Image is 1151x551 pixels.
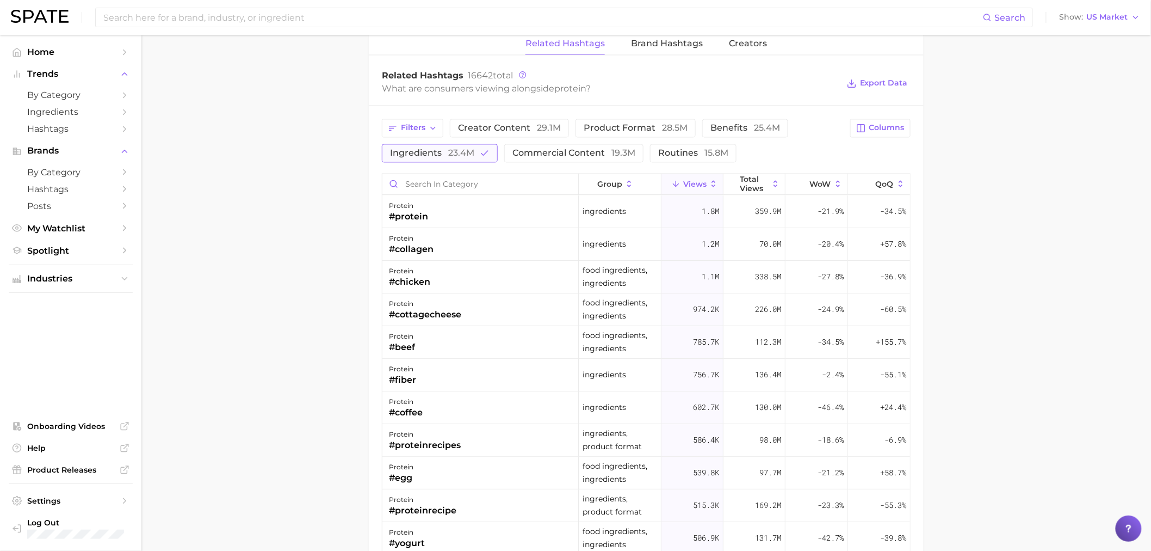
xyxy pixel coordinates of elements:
a: by Category [9,164,133,181]
span: -24.9% [818,303,844,316]
span: 16642 [468,71,493,81]
span: 70.0m [759,238,781,251]
span: -18.6% [818,434,844,447]
span: +24.4% [880,401,906,414]
button: protein#chickenfood ingredients, ingredients1.1m338.5m-27.8%-36.9% [382,261,910,294]
button: Trends [9,66,133,82]
div: #proteinrecipes [389,439,461,452]
span: Hashtags [27,124,114,134]
span: -46.4% [818,401,844,414]
a: Ingredients [9,103,133,120]
span: 515.3k [693,499,719,512]
span: -20.4% [818,238,844,251]
div: What are consumers viewing alongside ? [382,82,839,96]
span: -34.5% [818,336,844,349]
span: Creators [729,39,767,49]
button: Columns [850,119,911,138]
div: protein [389,298,461,311]
div: protein [389,428,461,442]
div: #fiber [389,374,416,387]
span: food ingredients, ingredients [583,264,657,290]
div: protein [389,396,423,409]
span: -21.2% [818,467,844,480]
span: ingredients, product format [583,493,657,519]
button: Industries [9,271,133,287]
button: Export Data [844,76,911,91]
span: 785.7k [693,336,719,349]
span: 136.4m [755,369,781,382]
button: ShowUS Market [1057,10,1143,25]
span: -39.8% [880,532,906,545]
button: protein#proteinrecipeingredients, product format515.3k169.2m-23.3%-55.3% [382,490,910,523]
span: 15.8m [704,148,728,158]
span: Onboarding Videos [27,421,114,431]
span: -21.9% [818,205,844,218]
span: Columns [869,124,905,133]
div: protein [389,461,413,474]
span: food ingredients, ingredients [583,297,657,323]
a: Help [9,440,133,456]
span: +57.8% [880,238,906,251]
button: Views [661,174,723,195]
div: #coffee [389,407,423,420]
div: protein [389,330,415,344]
span: Export Data [860,79,908,88]
button: WoW [785,174,847,195]
div: #cottagecheese [389,309,461,322]
a: Onboarding Videos [9,418,133,434]
div: #proteinrecipe [389,505,456,518]
span: Spotlight [27,246,114,256]
span: food ingredients, ingredients [583,329,657,356]
span: -23.3% [818,499,844,512]
span: Brands [27,146,114,156]
a: My Watchlist [9,220,133,237]
a: Posts [9,198,133,215]
span: 226.0m [755,303,781,316]
span: Ingredients [27,107,114,117]
button: protein#collageningredients1.2m70.0m-20.4%+57.8% [382,229,910,261]
div: protein [389,363,416,376]
span: -55.3% [880,499,906,512]
span: 97.7m [759,467,781,480]
span: 506.9k [693,532,719,545]
span: Related Hashtags [382,71,463,81]
span: US Market [1087,14,1128,20]
span: 1.8m [702,205,719,218]
div: protein [389,232,434,246]
div: #protein [389,211,428,224]
span: ingredients [583,238,626,251]
button: group [579,174,661,195]
button: protein#proteinrecipesingredients, product format586.4k98.0m-18.6%-6.9% [382,425,910,457]
a: Log out. Currently logged in with e-mail lauren.alexander@emersongroup.com. [9,515,133,542]
a: Hashtags [9,120,133,137]
input: Search in category [382,174,578,195]
button: protein#beeffood ingredients, ingredients785.7k112.3m-34.5%+155.7% [382,327,910,359]
button: protein#cottagecheesefood ingredients, ingredients974.2k226.0m-24.9%-60.5% [382,294,910,327]
span: Total Views [740,175,769,193]
span: ingredients [390,149,474,158]
span: Search [995,13,1026,23]
span: creator content [458,124,561,133]
button: protein#proteiningredients1.8m359.9m-21.9%-34.5% [382,196,910,229]
div: #beef [389,341,415,354]
span: Industries [27,274,114,284]
span: 359.9m [755,205,781,218]
span: 602.7k [693,401,719,414]
span: food ingredients, ingredients [583,460,657,486]
span: -42.7% [818,532,844,545]
span: QoQ [876,180,894,189]
div: protein [389,526,425,540]
button: protein#fiberingredients756.7k136.4m-2.4%-55.1% [382,359,910,392]
span: +58.7% [880,467,906,480]
span: Home [27,47,114,57]
span: product format [584,124,688,133]
a: by Category [9,87,133,103]
span: Brand Hashtags [631,39,703,49]
button: protein#coffeeingredients602.7k130.0m-46.4%+24.4% [382,392,910,425]
span: Settings [27,496,114,506]
span: by Category [27,167,114,177]
div: protein [389,494,456,507]
span: Trends [27,69,114,79]
button: protein#eggfood ingredients, ingredients539.8k97.7m-21.2%+58.7% [382,457,910,490]
span: 756.7k [693,369,719,382]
